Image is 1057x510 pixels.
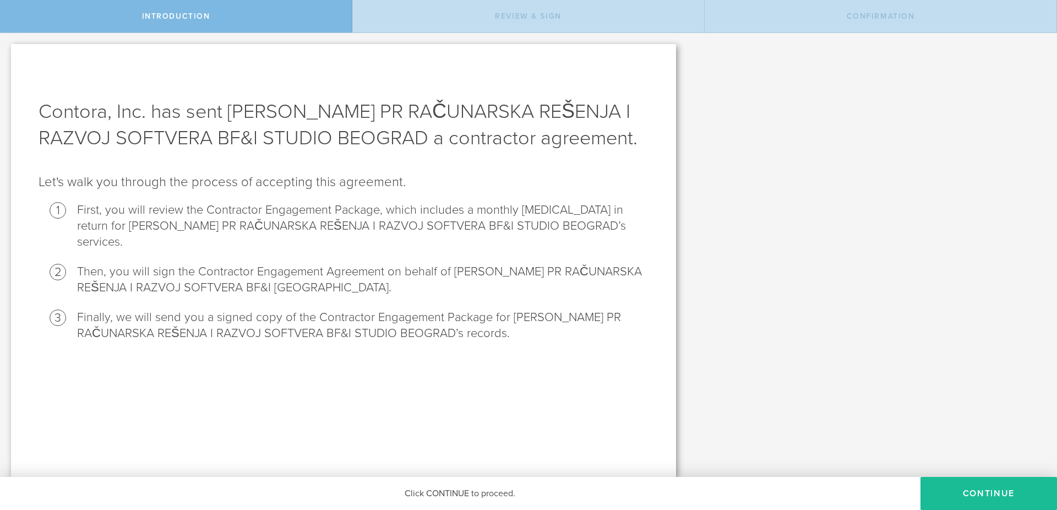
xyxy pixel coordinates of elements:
[39,99,649,151] h1: Contora, Inc. has sent [PERSON_NAME] PR RAČUNARSKA REŠENJA I RAZVOJ SOFTVERA BF&I STUDIO BEOGRAD ...
[920,477,1057,510] button: Continue
[77,202,649,250] li: First, you will review the Contractor Engagement Package, which includes a monthly [MEDICAL_DATA]...
[77,264,649,296] li: Then, you will sign the Contractor Engagement Agreement on behalf of [PERSON_NAME] PR RAČUNARSKA ...
[495,12,562,21] span: Review & sign
[142,12,210,21] span: Introduction
[847,12,915,21] span: Confirmation
[39,173,649,191] p: Let's walk you through the process of accepting this agreement.
[77,310,649,341] li: Finally, we will send you a signed copy of the Contractor Engagement Package for [PERSON_NAME] PR...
